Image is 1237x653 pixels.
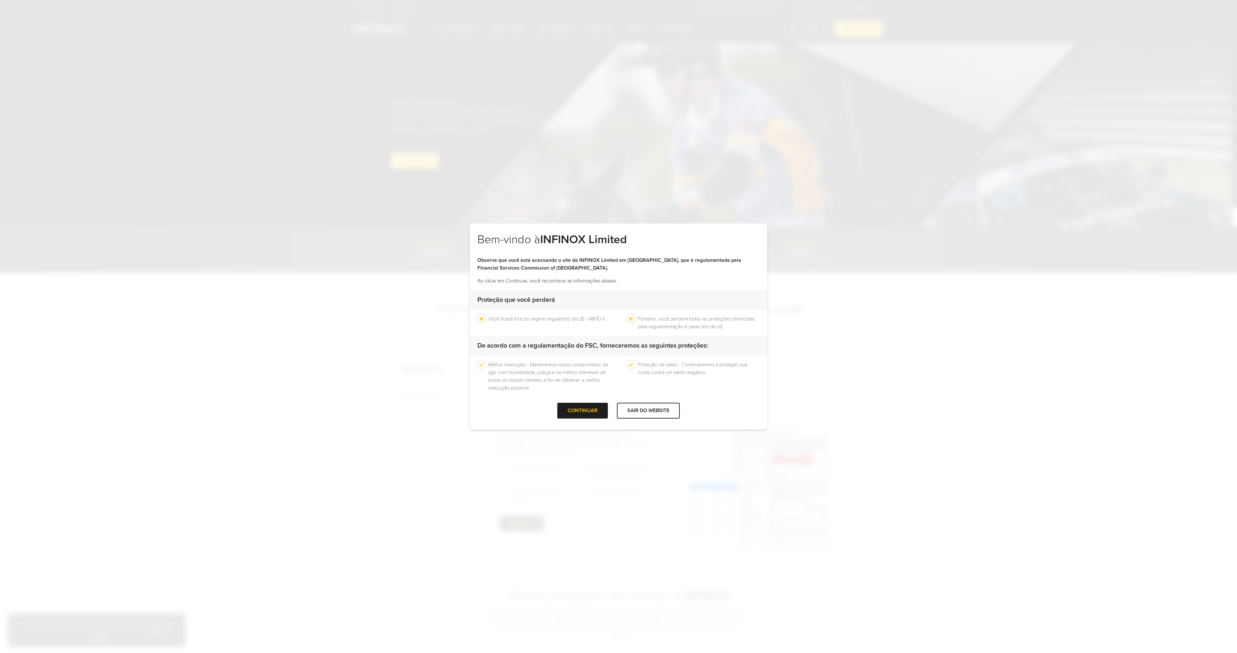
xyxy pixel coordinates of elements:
li: Proteção de saldo - Continuaremos a proteger sua conta contra um saldo negativo. [638,361,760,392]
li: Portanto, você perderá todas as proteções oferecidas pela regulamentação e pelas leis da UE. [638,315,760,331]
strong: Proteção que você perderá [477,296,555,304]
div: CONTINUAR [557,403,608,419]
li: Melhor execução - Manteremos nosso compromisso de agir com honestidade, justiça e no melhor inter... [488,361,610,392]
li: Você ficará fora do regime regulatório da UE - MiFID II. [488,315,605,331]
h2: Bem-vindo à [477,233,760,256]
p: Ao clicar em Continuar, você reconhece as informações abaixo. [477,277,760,285]
div: SAIR DO WEBSITE [617,403,680,419]
strong: INFINOX Limited [540,233,627,246]
strong: Observe que você está acessando o site da INFINOX Limited em [GEOGRAPHIC_DATA], que é regulamenta... [477,257,741,271]
strong: De acordo com a regulamentação do FSC, forneceremos as seguintes proteções: [477,342,708,350]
